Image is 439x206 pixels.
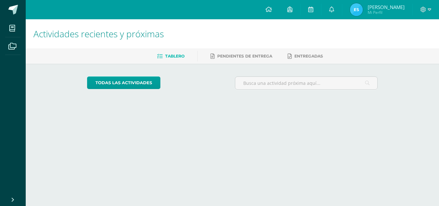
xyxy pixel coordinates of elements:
[33,28,164,40] span: Actividades recientes y próximas
[165,54,184,58] span: Tablero
[211,51,272,61] a: Pendientes de entrega
[235,77,378,89] input: Busca una actividad próxima aquí...
[294,54,323,58] span: Entregadas
[368,10,405,15] span: Mi Perfil
[288,51,323,61] a: Entregadas
[368,4,405,10] span: [PERSON_NAME]
[87,76,160,89] a: todas las Actividades
[157,51,184,61] a: Tablero
[350,3,363,16] img: 2a9ac226923ff3d65e39a213b18cb722.png
[217,54,272,58] span: Pendientes de entrega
